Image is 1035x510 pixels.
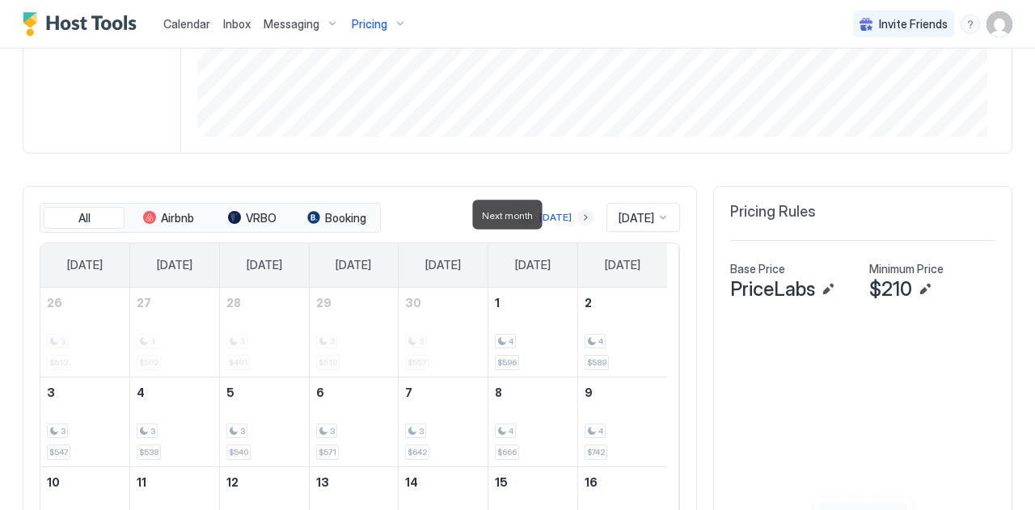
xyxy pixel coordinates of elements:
[336,258,371,272] span: [DATE]
[869,262,944,276] span: Minimum Price
[399,288,488,377] td: April 30, 2026
[130,288,220,377] td: April 27, 2026
[585,475,598,489] span: 16
[40,288,129,318] a: April 26, 2026
[316,475,329,489] span: 13
[161,211,194,225] span: Airbnb
[316,386,324,399] span: 6
[137,475,146,489] span: 11
[130,377,220,466] td: May 4, 2026
[495,386,502,399] span: 8
[330,426,335,436] span: 3
[585,296,592,310] span: 2
[577,288,667,377] td: May 2, 2026
[23,12,144,36] a: Host Tools Logo
[352,17,387,32] span: Pricing
[537,208,574,227] button: [DATE]
[130,467,219,497] a: May 11, 2026
[130,377,219,407] a: May 4, 2026
[488,377,578,466] td: May 8, 2026
[619,211,654,225] span: [DATE]
[915,280,935,299] button: Edit
[163,15,210,32] a: Calendar
[139,447,158,457] span: $538
[425,258,461,272] span: [DATE]
[220,377,309,407] a: May 5, 2026
[325,211,366,225] span: Booking
[587,447,605,457] span: $742
[223,17,251,31] span: Inbox
[419,426,424,436] span: 3
[264,17,319,32] span: Messaging
[577,377,667,466] td: May 9, 2026
[49,447,68,457] span: $547
[157,258,192,272] span: [DATE]
[296,207,377,230] button: Booking
[40,467,129,497] a: May 10, 2026
[137,296,151,310] span: 27
[40,377,129,407] a: May 3, 2026
[212,207,293,230] button: VRBO
[226,296,241,310] span: 28
[240,426,245,436] span: 3
[137,386,145,399] span: 4
[309,377,399,466] td: May 6, 2026
[141,243,209,287] a: Monday
[730,277,815,301] span: PriceLabs
[130,288,219,318] a: April 27, 2026
[409,243,477,287] a: Thursday
[488,288,578,377] td: May 1, 2026
[128,207,209,230] button: Airbnb
[399,377,488,407] a: May 7, 2026
[399,377,488,466] td: May 7, 2026
[509,336,513,347] span: 4
[578,467,667,497] a: May 16, 2026
[230,243,298,287] a: Tuesday
[229,447,248,457] span: $540
[408,447,427,457] span: $642
[40,288,130,377] td: April 26, 2026
[818,280,838,299] button: Edit
[310,377,399,407] a: May 6, 2026
[78,211,91,225] span: All
[879,17,948,32] span: Invite Friends
[150,426,155,436] span: 3
[961,15,980,34] div: menu
[488,377,577,407] a: May 8, 2026
[223,15,251,32] a: Inbox
[44,207,125,230] button: All
[51,243,119,287] a: Sunday
[578,288,667,318] a: May 2, 2026
[869,277,912,301] span: $210
[587,357,606,368] span: $589
[47,475,60,489] span: 10
[219,377,309,466] td: May 5, 2026
[47,386,55,399] span: 3
[319,243,387,287] a: Wednesday
[247,258,282,272] span: [DATE]
[246,211,277,225] span: VRBO
[509,426,513,436] span: 4
[605,258,640,272] span: [DATE]
[730,203,816,221] span: Pricing Rules
[220,288,309,318] a: April 28, 2026
[986,11,1012,37] div: User profile
[226,386,234,399] span: 5
[316,296,332,310] span: 29
[578,377,667,407] a: May 9, 2026
[488,288,577,318] a: May 1, 2026
[67,258,103,272] span: [DATE]
[319,447,336,457] span: $571
[226,475,239,489] span: 12
[47,296,62,310] span: 26
[585,386,593,399] span: 9
[730,262,785,276] span: Base Price
[399,288,488,318] a: April 30, 2026
[220,467,309,497] a: May 12, 2026
[405,475,418,489] span: 14
[488,467,577,497] a: May 15, 2026
[495,296,500,310] span: 1
[309,288,399,377] td: April 29, 2026
[499,243,567,287] a: Friday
